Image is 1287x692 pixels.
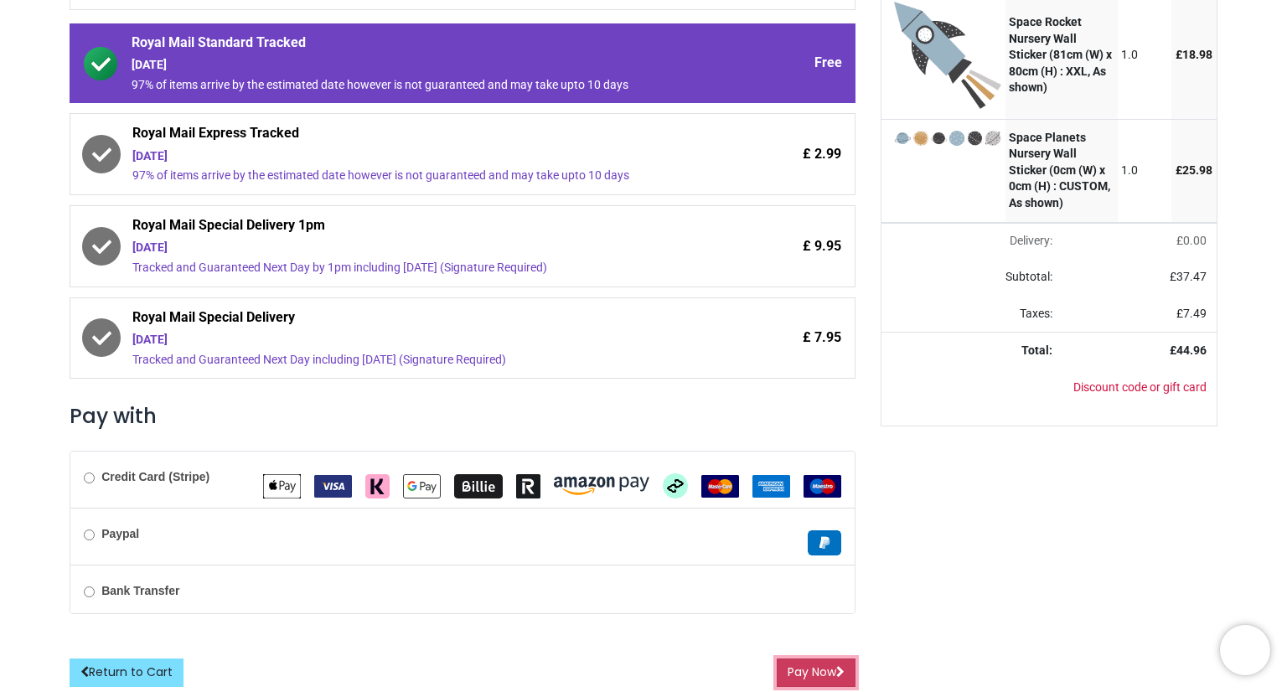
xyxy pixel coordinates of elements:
[894,2,1001,108] img: d+ioEDB6J3bC8EBASY1xnvosAfBFjkc0pQgAIUoAAFKECBRhK4efMmKioq4ObmBnGKLRsFLCXwfxJBApOFvTQIAAAAAElFTkS...
[894,131,1001,146] img: WTpBU8L1kspWN9Z35P7OX7m2zwxXgAAAAAElFTkSuQmCC
[365,474,390,498] img: Klarna
[1176,163,1212,177] span: £
[777,658,855,687] button: Pay Now
[804,478,841,492] span: Maestro
[132,34,700,57] span: Royal Mail Standard Tracked
[1009,15,1112,94] strong: Space Rocket Nursery Wall Sticker (81cm (W) x 80cm (H) : XXL, As shown)
[803,145,841,163] span: £ 2.99
[1220,625,1270,675] iframe: Brevo live chat
[403,474,441,498] img: Google Pay
[101,584,179,597] b: Bank Transfer
[881,259,1062,296] td: Subtotal:
[70,402,855,431] h3: Pay with
[554,477,649,495] img: Amazon Pay
[1073,380,1207,394] a: Discount code or gift card
[1183,307,1207,320] span: 7.49
[84,529,95,540] input: Paypal
[365,478,390,492] span: Klarna
[1183,234,1207,247] span: 0.00
[663,473,688,498] img: Afterpay Clearpay
[516,474,540,498] img: Revolut Pay
[1121,47,1167,64] div: 1.0
[881,223,1062,260] td: Delivery will be updated after choosing a new delivery method
[1170,270,1207,283] span: £
[701,475,739,498] img: MasterCard
[1176,343,1207,357] span: 44.96
[84,473,95,483] input: Credit Card (Stripe)
[132,332,700,349] div: [DATE]
[1021,343,1052,357] strong: Total:
[803,237,841,256] span: £ 9.95
[84,586,95,597] input: Bank Transfer
[132,168,700,184] div: 97% of items arrive by the estimated date however is not guaranteed and may take upto 10 days
[808,535,841,549] span: Paypal
[101,527,139,540] b: Paypal
[132,308,700,332] span: Royal Mail Special Delivery
[314,478,352,492] span: VISA
[263,474,301,498] img: Apple Pay
[132,77,700,94] div: 97% of items arrive by the estimated date however is not guaranteed and may take upto 10 days
[516,478,540,492] span: Revolut Pay
[132,216,700,240] span: Royal Mail Special Delivery 1pm
[663,478,688,492] span: Afterpay Clearpay
[752,475,790,498] img: American Express
[881,296,1062,333] td: Taxes:
[132,148,700,165] div: [DATE]
[314,475,352,498] img: VISA
[132,352,700,369] div: Tracked and Guaranteed Next Day including [DATE] (Signature Required)
[1176,48,1212,61] span: £
[804,475,841,498] img: Maestro
[808,530,841,555] img: Paypal
[1182,163,1212,177] span: 25.98
[803,328,841,347] span: £ 7.95
[132,240,700,256] div: [DATE]
[403,478,441,492] span: Google Pay
[814,54,842,72] span: Free
[70,658,183,687] a: Return to Cart
[1170,343,1207,357] strong: £
[132,260,700,276] div: Tracked and Guaranteed Next Day by 1pm including [DATE] (Signature Required)
[1182,48,1212,61] span: 18.98
[132,124,700,147] span: Royal Mail Express Tracked
[263,478,301,492] span: Apple Pay
[454,474,503,498] img: Billie
[1009,131,1110,209] strong: Space Planets Nursery Wall Sticker (0cm (W) x 0cm (H) : CUSTOM, As shown)
[132,57,700,74] div: [DATE]
[701,478,739,492] span: MasterCard
[101,470,209,483] b: Credit Card (Stripe)
[1176,307,1207,320] span: £
[454,478,503,492] span: Billie
[1176,270,1207,283] span: 37.47
[1176,234,1207,247] span: £
[752,478,790,492] span: American Express
[1121,163,1167,179] div: 1.0
[554,478,649,492] span: Amazon Pay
